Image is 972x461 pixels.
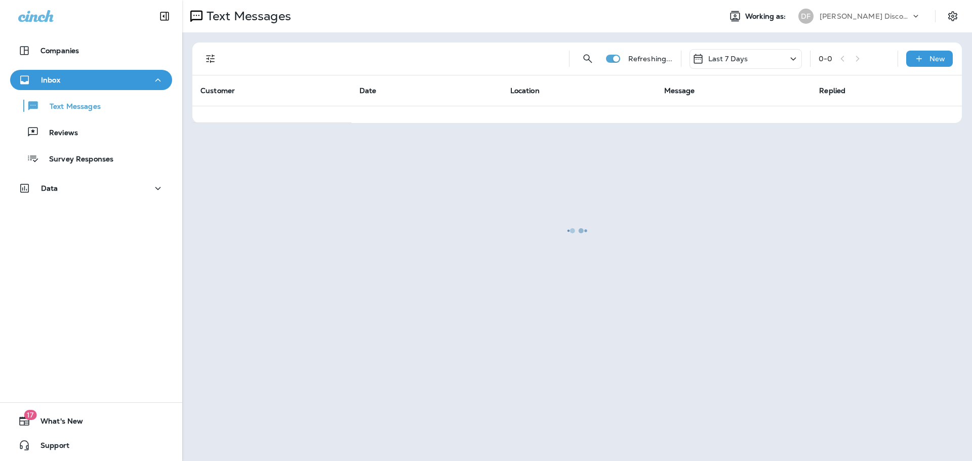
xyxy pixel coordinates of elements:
[10,435,172,455] button: Support
[39,129,78,138] p: Reviews
[10,148,172,169] button: Survey Responses
[10,121,172,143] button: Reviews
[41,76,60,84] p: Inbox
[39,155,113,164] p: Survey Responses
[41,184,58,192] p: Data
[10,411,172,431] button: 17What's New
[24,410,36,420] span: 17
[10,70,172,90] button: Inbox
[10,178,172,198] button: Data
[30,417,83,429] span: What's New
[39,102,101,112] p: Text Messages
[929,55,945,63] p: New
[10,95,172,116] button: Text Messages
[30,441,69,453] span: Support
[40,47,79,55] p: Companies
[10,40,172,61] button: Companies
[150,6,179,26] button: Collapse Sidebar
